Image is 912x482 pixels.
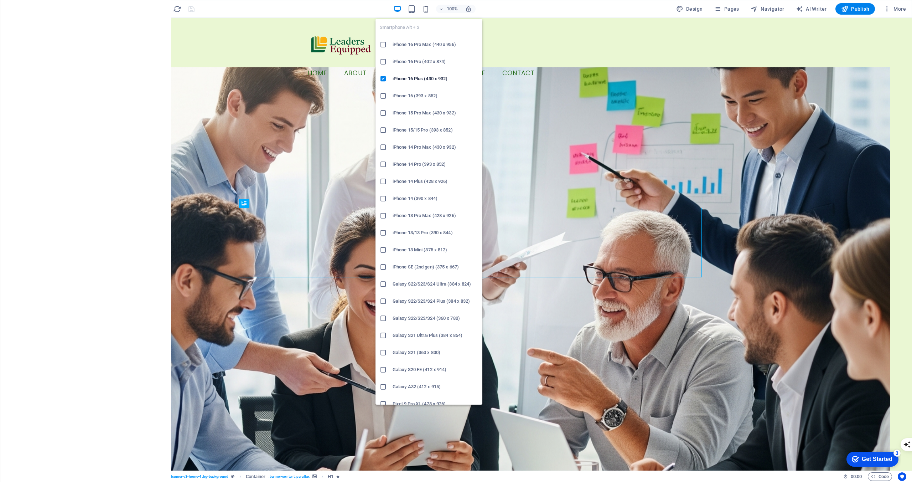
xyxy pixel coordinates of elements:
button: 100% [436,5,461,13]
div: Design (Ctrl+Alt+Y) [673,3,706,15]
h6: Galaxy S21 Ultra/Plus (384 x 854) [393,331,478,340]
h6: iPhone 16 (393 x 852) [393,92,478,100]
div: Get Started [19,8,50,14]
span: . banner .preset-banner-v3-home-4 .bg-background [145,472,228,481]
button: Design [673,3,706,15]
h6: iPhone 15 Pro Max (430 x 932) [393,109,478,117]
span: Pages [714,5,739,12]
h6: iPhone 14 Plus (428 x 926) [393,177,478,186]
div: 3 [51,1,58,9]
h6: Session time [843,472,862,481]
i: This element contains a background [312,475,317,478]
span: Navigator [751,5,784,12]
i: This element is a customizable preset [231,475,234,478]
i: Element contains an animation [336,475,340,478]
h6: iPhone 13 Mini (375 x 812) [393,246,478,254]
button: More [881,3,909,15]
h6: Galaxy A32 (412 x 915) [393,383,478,391]
h6: Galaxy S22/S23/S24 Ultra (384 x 824) [393,280,478,288]
span: Code [871,472,889,481]
h6: iPhone SE (2nd gen) (375 x 667) [393,263,478,271]
h6: iPhone 14 (390 x 844) [393,194,478,203]
span: AI Writer [796,5,827,12]
h6: Galaxy S21 (360 x 800) [393,348,478,357]
h6: Galaxy S20 FE (412 x 914) [393,365,478,374]
h6: Galaxy S22/S23/S24 Plus (384 x 832) [393,297,478,306]
span: More [883,5,906,12]
span: Publish [841,5,869,12]
i: Reload page [173,5,181,13]
h6: Pixel 9 Pro XL (428 x 926) [393,400,478,408]
span: Click to select. Double-click to edit [246,472,266,481]
h6: iPhone 16 Plus (430 x 932) [393,75,478,83]
button: Navigator [748,3,787,15]
button: Pages [711,3,742,15]
h6: iPhone 13/13 Pro (390 x 844) [393,229,478,237]
nav: breadcrumb [36,472,340,481]
h6: iPhone 15/15 Pro (393 x 852) [393,126,478,134]
button: Publish [835,3,875,15]
button: Code [868,472,892,481]
button: Usercentrics [898,472,906,481]
i: On resize automatically adjust zoom level to fit chosen device. [465,6,472,12]
h6: iPhone 16 Pro Max (440 x 956) [393,40,478,49]
span: Click to select. Double-click to edit [328,472,333,481]
h6: iPhone 14 Pro Max (430 x 932) [393,143,478,152]
h6: iPhone 13 Pro Max (428 x 926) [393,211,478,220]
div: Get Started 3 items remaining, 40% complete [4,4,56,19]
button: reload [173,5,181,13]
span: : [856,474,857,479]
span: 00 00 [851,472,862,481]
span: Design [676,5,703,12]
h6: iPhone 14 Pro (393 x 852) [393,160,478,169]
h6: 100% [447,5,458,13]
h6: Galaxy S22/S23/S24 (360 x 780) [393,314,478,323]
button: AI Writer [793,3,830,15]
h6: iPhone 16 Pro (402 x 874) [393,57,478,66]
span: . banner-content .parallax [269,472,310,481]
